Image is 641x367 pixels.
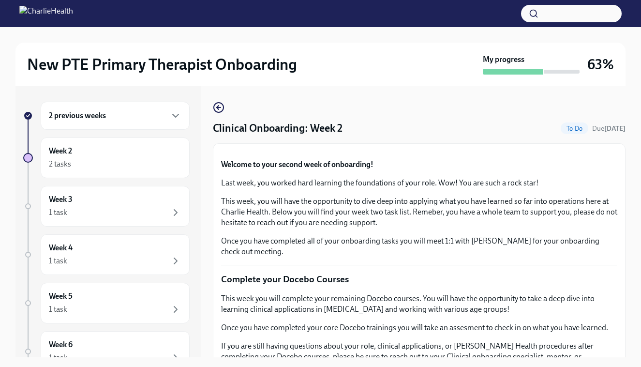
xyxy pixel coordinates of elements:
[27,55,297,74] h2: New PTE Primary Therapist Onboarding
[483,54,524,65] strong: My progress
[49,194,73,205] h6: Week 3
[49,110,106,121] h6: 2 previous weeks
[49,352,67,363] div: 1 task
[221,196,617,228] p: This week, you will have the opportunity to dive deep into applying what you have learned so far ...
[19,6,73,21] img: CharlieHealth
[49,291,73,302] h6: Week 5
[221,322,617,333] p: Once you have completed your core Docebo trainings you will take an assesment to check in on what...
[23,283,190,323] a: Week 51 task
[49,304,67,315] div: 1 task
[49,146,72,156] h6: Week 2
[221,160,373,169] strong: Welcome to your second week of onboarding!
[221,178,617,188] p: Last week, you worked hard learning the foundations of your role. Wow! You are such a rock star!
[41,102,190,130] div: 2 previous weeks
[587,56,614,73] h3: 63%
[49,207,67,218] div: 1 task
[221,293,617,315] p: This week you will complete your remaining Docebo courses. You will have the opportunity to take ...
[213,121,343,136] h4: Clinical Onboarding: Week 2
[49,159,71,169] div: 2 tasks
[23,186,190,227] a: Week 31 task
[23,138,190,178] a: Week 22 tasks
[49,256,67,266] div: 1 task
[221,236,617,257] p: Once you have completed all of your onboarding tasks you will meet 1:1 with [PERSON_NAME] for you...
[561,125,588,132] span: To Do
[49,243,73,253] h6: Week 4
[221,273,617,286] p: Complete your Docebo Courses
[592,124,626,133] span: Due
[592,124,626,133] span: August 30th, 2025 10:00
[604,124,626,133] strong: [DATE]
[49,339,73,350] h6: Week 6
[23,234,190,275] a: Week 41 task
